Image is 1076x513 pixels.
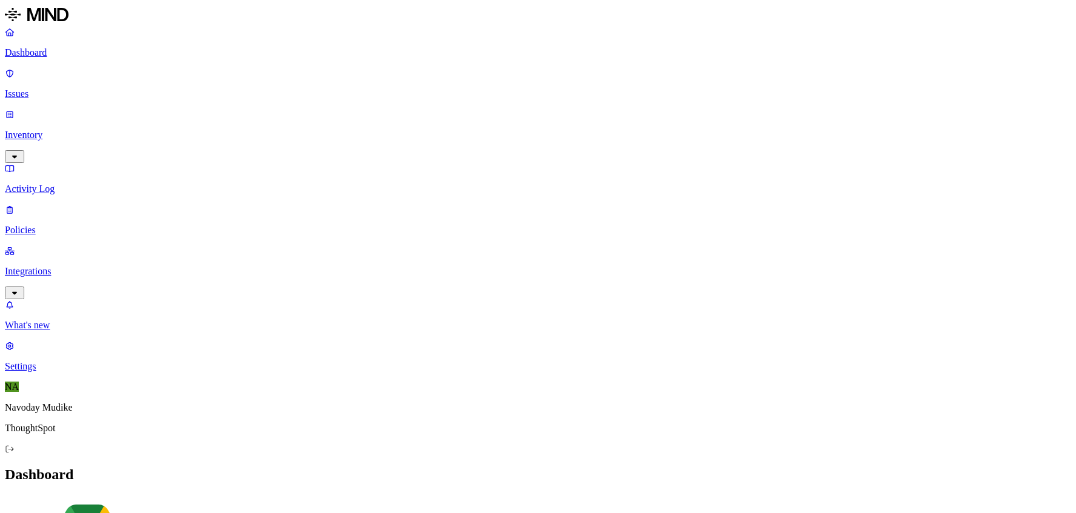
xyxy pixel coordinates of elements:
a: Inventory [5,109,1071,161]
a: Policies [5,204,1071,236]
p: Settings [5,361,1071,372]
p: ThoughtSpot [5,423,1071,434]
span: NA [5,382,19,392]
p: Issues [5,88,1071,99]
img: MIND [5,5,69,24]
p: Inventory [5,130,1071,141]
p: Dashboard [5,47,1071,58]
a: Issues [5,68,1071,99]
p: Policies [5,225,1071,236]
p: Activity Log [5,184,1071,194]
a: Settings [5,340,1071,372]
p: What's new [5,320,1071,331]
a: Dashboard [5,27,1071,58]
a: Activity Log [5,163,1071,194]
h2: Dashboard [5,466,1071,483]
a: Integrations [5,245,1071,297]
a: What's new [5,299,1071,331]
a: MIND [5,5,1071,27]
p: Integrations [5,266,1071,277]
